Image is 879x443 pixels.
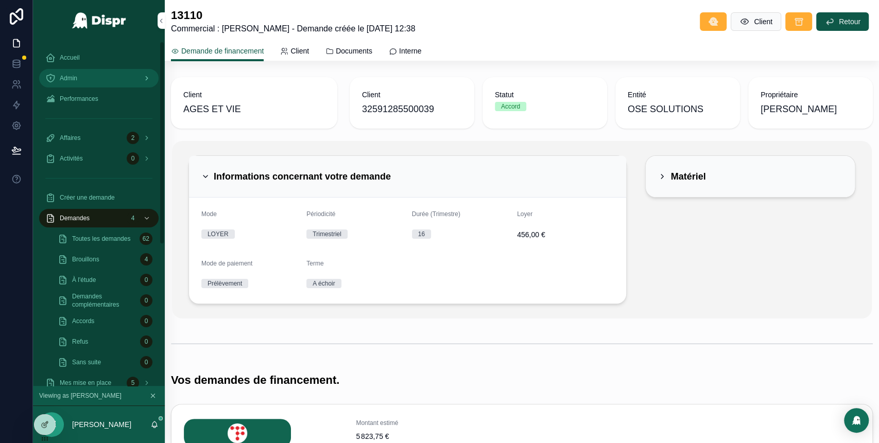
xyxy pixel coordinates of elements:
div: Accord [501,102,520,111]
a: Demandes4 [39,209,159,227]
span: Client [183,90,325,100]
span: Toutes les demandes [72,235,130,243]
span: Admin [60,74,77,82]
span: AGES ET VIE [183,102,241,116]
div: 5 [127,377,139,389]
span: Accueil [60,54,80,62]
a: Mes mise en place5 [39,374,159,392]
a: Accords0 [51,312,159,330]
div: Prélèvement [208,279,242,288]
a: Performances [39,90,159,108]
span: Client [754,16,772,27]
div: A échoir [313,279,335,288]
span: Propriétaire [761,90,860,100]
a: Brouillons4 [51,250,159,269]
h1: Vos demandes de financement. [171,373,339,387]
span: Refus [72,338,88,346]
span: Statut [495,90,595,100]
div: scrollable content [33,41,165,386]
a: Demandes complémentaires0 [51,291,159,310]
span: Loyer [517,210,532,218]
div: 0 [140,294,152,307]
span: Client [362,90,462,100]
span: Activités [60,154,83,163]
a: Toutes les demandes62 [51,229,159,248]
a: À l'étude0 [51,271,159,289]
a: Accueil [39,48,159,67]
span: 5 823,75 € [356,431,515,441]
span: Documents [336,46,372,56]
button: Retour [816,12,869,31]
a: Documents [325,42,372,62]
span: Terme [306,260,323,267]
span: Durée (Trimestre) [412,210,460,218]
div: 4 [127,212,139,224]
span: Périodicité [306,210,335,218]
span: À l'étude [72,276,96,284]
a: Demande de financement [171,42,264,61]
div: 2 [127,132,139,144]
div: Trimestriel [313,229,341,239]
span: Mes mise en place [60,379,111,387]
a: Client [280,42,309,62]
span: Mode [201,210,217,218]
span: Performances [60,95,98,103]
div: LOYER [208,229,229,239]
p: [PERSON_NAME] [72,419,131,430]
a: Créer une demande [39,188,159,207]
a: Sans suite0 [51,353,159,371]
div: 0 [140,274,152,286]
span: Client [290,46,309,56]
a: Affaires2 [39,129,159,147]
span: Accords [72,317,94,325]
h2: Informations concernant votre demande [214,168,391,185]
span: [PERSON_NAME] [761,102,837,116]
span: Demandes [60,214,90,222]
div: 4 [140,253,152,265]
span: JZ [47,418,56,431]
span: Demande de financement [181,46,264,56]
span: Brouillons [72,255,99,263]
span: Commercial : [PERSON_NAME] - Demande créée le [DATE] 12:38 [171,23,416,35]
span: Mode de paiement [201,260,252,267]
span: Sans suite [72,358,101,366]
span: Créer une demande [60,193,115,202]
span: Interne [399,46,422,56]
a: Activités0 [39,149,159,168]
img: App logo [72,12,127,29]
a: Refus0 [51,332,159,351]
span: Retour [839,16,860,27]
h1: 13110 [171,8,416,23]
a: Admin [39,69,159,87]
div: 0 [140,356,152,368]
a: Interne [389,42,422,62]
span: OSE SOLUTIONS [628,102,703,116]
div: 16 [418,229,425,239]
span: Demandes complémentaires [72,292,136,309]
div: 0 [127,152,139,165]
span: Viewing as [PERSON_NAME] [39,392,122,400]
span: Entité [628,90,728,100]
div: 0 [140,315,152,327]
div: Open Intercom Messenger [844,408,869,433]
div: 62 [140,233,152,245]
button: Client [731,12,781,31]
span: Affaires [60,134,80,142]
span: Montant estimé [356,419,515,427]
span: 456,00 € [517,229,614,240]
span: 32591285500039 [362,102,462,116]
div: 0 [140,335,152,348]
h2: Matériel [670,168,705,185]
